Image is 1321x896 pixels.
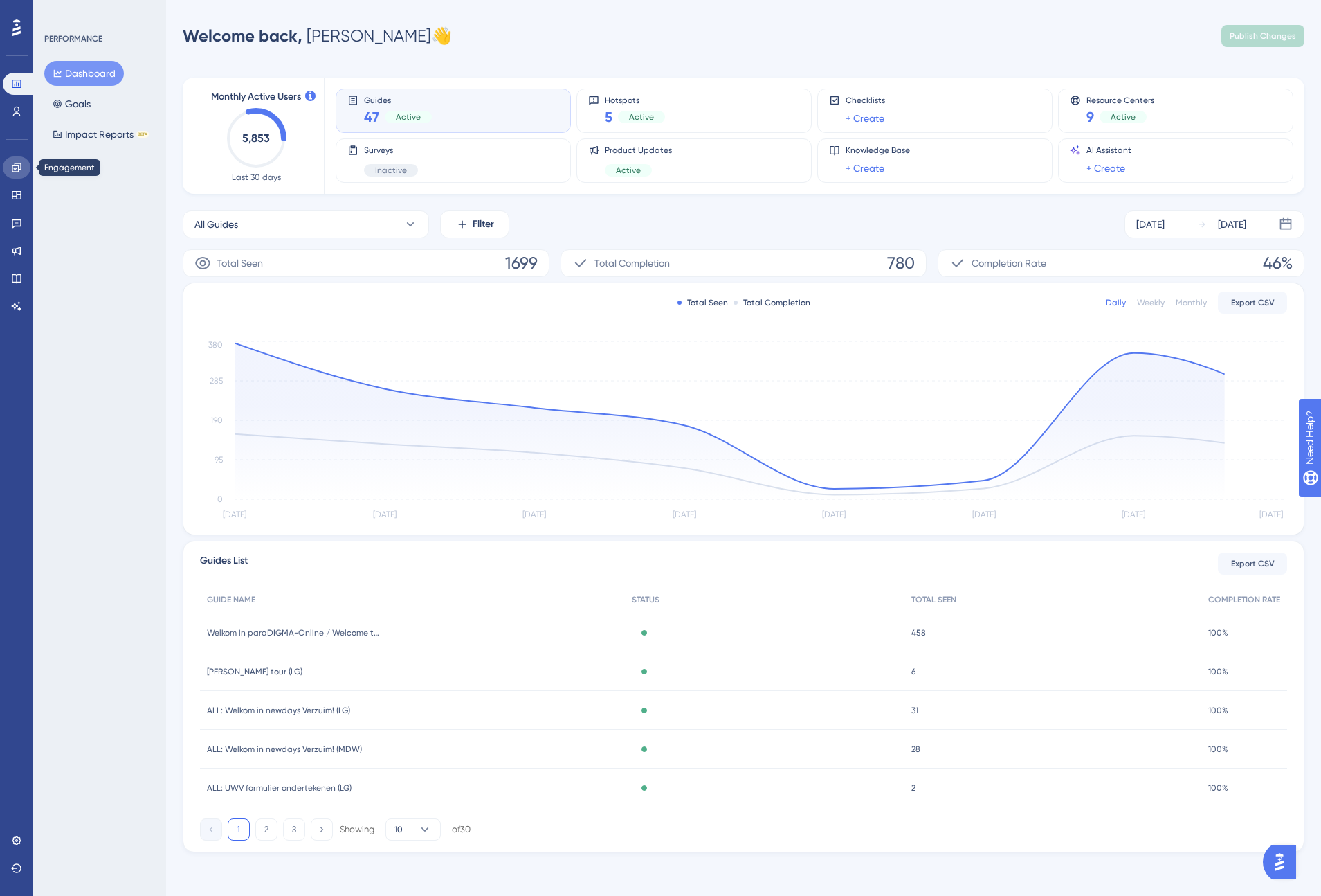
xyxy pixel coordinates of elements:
span: Monthly Active Users [211,89,301,105]
span: 9 [1086,107,1094,127]
div: of 30 [452,823,471,836]
span: Guides [364,95,432,105]
iframe: UserGuiding AI Assistant Launcher [1263,841,1304,883]
tspan: 380 [208,340,223,350]
text: 5,853 [242,132,270,145]
span: Active [1111,111,1136,123]
span: Export CSV [1231,558,1275,569]
button: 2 [255,818,277,841]
span: Welkom in paraDIGMA-Online / Welcome to paraDIGMA-Online (MW Plus) [207,627,380,638]
span: 10 [394,824,403,835]
span: Guides List [200,553,248,575]
span: Export CSV [1231,297,1275,308]
span: Completion Rate [972,255,1046,271]
span: Publish Changes [1230,30,1296,42]
span: [PERSON_NAME] tour (LG) [207,666,302,677]
span: Last 30 days [232,172,281,183]
span: All Guides [194,216,238,233]
button: Dashboard [44,61,124,86]
button: Goals [44,91,99,116]
button: Filter [440,210,509,238]
span: Welcome back, [183,26,302,46]
tspan: [DATE] [1259,510,1283,519]
div: BETA [136,131,149,138]
span: AI Assistant [1086,145,1131,156]
tspan: 285 [210,376,223,386]
button: 10 [385,818,441,841]
span: ALL: Welkom in newdays Verzuim! (MDW) [207,744,362,755]
span: Product Updates [605,145,672,156]
div: [PERSON_NAME] 👋 [183,25,452,47]
div: Showing [340,823,374,836]
span: Active [396,111,421,123]
tspan: [DATE] [1122,510,1145,519]
span: Hotspots [605,95,665,105]
span: ALL: Welkom in newdays Verzuim! (LG) [207,705,350,716]
span: Need Help? [33,3,86,20]
span: Total Seen [217,255,263,271]
span: 1699 [505,252,538,274]
span: Inactive [375,165,407,176]
div: Total Seen [677,297,728,308]
a: + Create [846,160,884,177]
tspan: [DATE] [522,510,546,519]
tspan: 95 [215,455,223,465]
div: Daily [1106,297,1126,308]
span: 100% [1208,666,1228,677]
a: + Create [1086,160,1125,177]
span: 100% [1208,627,1228,638]
span: 28 [911,744,920,755]
span: 46% [1263,252,1293,274]
div: Weekly [1137,297,1165,308]
span: GUIDE NAME [207,594,255,605]
button: Impact ReportsBETA [44,122,157,147]
div: Monthly [1176,297,1207,308]
tspan: [DATE] [373,510,397,519]
tspan: 190 [210,415,223,425]
span: 2 [911,782,915,794]
span: STATUS [632,594,659,605]
span: 31 [911,705,918,716]
div: [DATE] [1218,216,1246,233]
div: Total Completion [734,297,810,308]
span: Filter [473,216,494,233]
span: 780 [887,252,915,274]
span: 47 [364,107,379,127]
button: 1 [228,818,250,841]
span: COMPLETION RATE [1208,594,1280,605]
tspan: 0 [217,494,223,504]
span: 458 [911,627,926,638]
span: 100% [1208,782,1228,794]
span: 100% [1208,744,1228,755]
button: 3 [283,818,305,841]
span: Checklists [846,95,885,106]
span: Active [629,111,654,123]
a: + Create [846,110,884,127]
span: Knowledge Base [846,145,910,156]
span: 5 [605,107,612,127]
div: PERFORMANCE [44,33,102,44]
tspan: [DATE] [822,510,846,519]
span: Active [616,165,641,176]
tspan: [DATE] [972,510,996,519]
div: [DATE] [1136,216,1165,233]
button: Export CSV [1218,553,1287,575]
span: 6 [911,666,915,677]
tspan: [DATE] [223,510,246,519]
span: ALL: UWV formulier ondertekenen (LG) [207,782,352,794]
span: 100% [1208,705,1228,716]
button: Publish Changes [1221,25,1304,47]
span: Resource Centers [1086,95,1154,105]
button: Export CSV [1218,292,1287,314]
span: Surveys [364,145,418,156]
tspan: [DATE] [673,510,696,519]
span: Total Completion [594,255,670,271]
button: All Guides [183,210,429,238]
span: TOTAL SEEN [911,594,956,605]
